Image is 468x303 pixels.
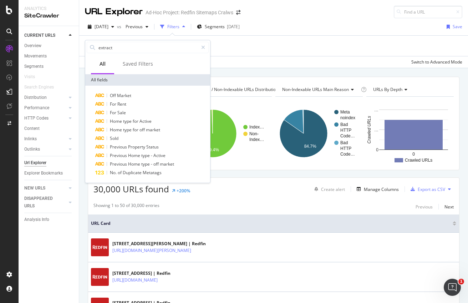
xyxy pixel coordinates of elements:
span: off [153,161,160,167]
h4: URLs by Depth [372,84,447,95]
div: Filters [167,24,179,30]
a: Visits [24,73,42,81]
span: Indexable / Non-Indexable URLs distribution [191,86,278,92]
span: for [133,118,139,124]
span: Active [139,118,152,124]
a: Explorer Bookmarks [24,170,74,177]
iframe: Intercom live chat [444,279,461,296]
div: NEW URLS [24,185,45,192]
div: Segments [24,63,44,70]
span: Segments [205,24,225,30]
span: Duplicate [123,170,143,176]
a: NEW URLS [24,185,67,192]
a: Performance [24,104,67,112]
span: type [123,118,133,124]
span: For [110,101,117,107]
span: Metatags [143,170,162,176]
div: arrow-right-arrow-left [236,10,240,15]
span: URL Card [91,220,451,227]
span: Previous [110,152,128,158]
span: Sale [117,110,126,116]
text: … [374,107,378,112]
span: For [110,110,117,116]
button: Save [444,21,462,32]
div: Outlinks [24,146,40,153]
span: of [118,170,123,176]
a: Overview [24,42,74,50]
text: noindex [340,115,355,120]
span: Previous [110,144,128,150]
div: Analytics [24,6,73,12]
div: SiteCrawler [24,12,73,20]
span: 1 [458,279,464,284]
button: Previous [123,21,151,32]
div: URL Explorer [85,6,143,18]
a: Distribution [24,94,67,101]
a: Outlinks [24,146,67,153]
div: Explorer Bookmarks [24,170,63,177]
span: off [139,127,146,133]
div: [DATE] [227,24,240,30]
div: DISAPPEARED URLS [24,195,60,210]
div: All fields [85,74,210,86]
span: vs [117,24,123,30]
span: Previous [123,24,143,30]
text: Crawled URLs [367,116,372,143]
div: [STREET_ADDRESS] | Redfin [112,270,173,277]
div: HTTP Codes [24,115,49,122]
svg: A chart. [366,102,452,165]
span: Status [146,144,159,150]
div: [STREET_ADDRESS][PERSON_NAME] | Redfin [112,241,207,247]
div: +200% [177,188,190,194]
span: type [141,152,151,158]
span: type [123,127,133,133]
a: Segments [24,63,74,70]
text: 0 [376,147,378,152]
span: market [160,161,174,167]
a: [URL][DOMAIN_NAME][PERSON_NAME] [112,247,191,254]
div: Next [444,204,454,210]
span: URLs by Depth [373,86,402,92]
text: Meta [340,110,350,115]
div: Ad-Hoc Project: Redfin Sitemaps Cralws [146,9,233,16]
div: Showing 1 to 50 of 30,000 entries [93,202,159,211]
div: Overview [24,42,41,50]
button: Next [444,202,454,211]
div: Save [453,24,462,30]
span: 2025 Sep. 17th [95,24,108,30]
text: Non- [249,131,259,136]
button: Segments[DATE] [194,21,243,32]
div: A chart. [275,102,361,165]
text: Crawled URLs [405,158,432,163]
div: Switch to Advanced Mode [411,59,462,65]
div: Search Engines [24,84,54,91]
div: Url Explorer [24,159,46,167]
span: Property [128,144,146,150]
text: Code… [340,152,355,157]
text: 99.4% [207,147,219,152]
div: Performance [24,104,49,112]
a: Url Explorer [24,159,74,167]
button: Export as CSV [408,183,445,195]
div: Content [24,125,40,132]
span: Off [110,92,117,99]
text: … [374,127,378,132]
h4: Indexable / Non-Indexable URLs Distribution [190,84,289,95]
button: Previous [416,202,433,211]
text: 84.7% [304,144,316,149]
span: Active [153,152,166,158]
div: Saved Filters [123,60,153,67]
a: [URL][DOMAIN_NAME] [112,277,158,284]
span: Home [128,152,141,158]
button: Manage Columns [354,185,399,193]
a: Analysis Info [24,216,74,223]
input: Find a URL [394,6,462,18]
text: Index… [249,137,264,142]
text: Code… [340,133,355,138]
span: 30,000 URLs found [93,183,169,195]
div: All [100,60,106,67]
span: type [141,161,151,167]
div: Visits [24,73,35,81]
input: Search by field name [98,42,198,53]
